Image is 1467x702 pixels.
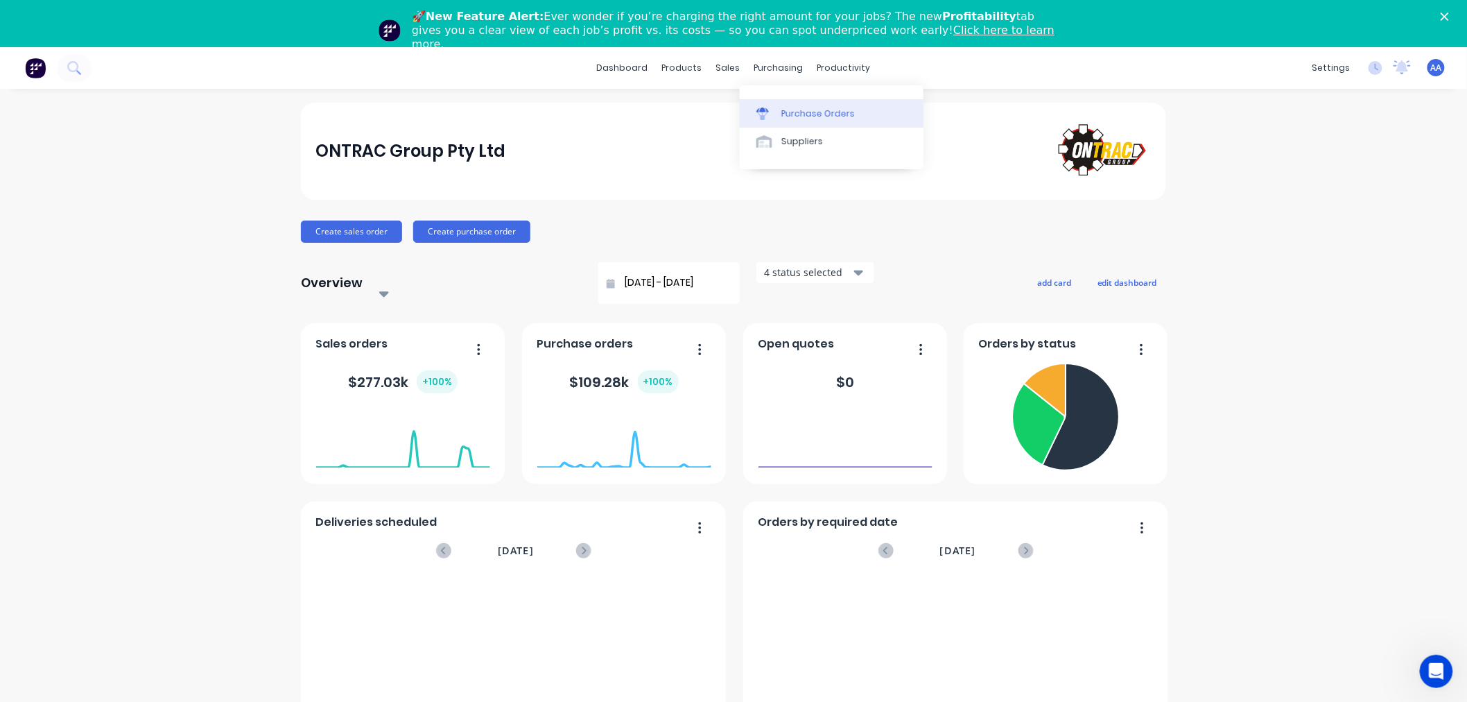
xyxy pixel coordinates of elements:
[940,543,976,558] span: [DATE]
[758,336,835,352] span: Open quotes
[316,137,506,165] div: ONTRAC Group Pty Ltd
[417,370,458,393] div: + 100 %
[1054,120,1151,182] img: ONTRAC Group Pty Ltd
[942,10,1016,23] b: Profitability
[1305,58,1357,78] div: settings
[836,372,854,393] div: $ 0
[638,370,679,393] div: + 100 %
[810,58,878,78] div: productivity
[781,135,823,148] div: Suppliers
[709,58,747,78] div: sales
[1420,655,1453,688] iframe: Intercom live chat
[301,221,402,243] button: Create sales order
[747,58,810,78] div: purchasing
[426,10,544,23] b: New Feature Alert:
[1028,273,1080,291] button: add card
[498,543,534,558] span: [DATE]
[301,269,363,297] div: Overview
[655,58,709,78] div: products
[764,265,851,280] div: 4 status selected
[1431,62,1442,74] span: AA
[316,514,437,531] span: Deliveries scheduled
[781,108,855,120] div: Purchase Orders
[537,336,634,352] span: Purchase orders
[379,19,401,42] img: Profile image for Team
[413,221,530,243] button: Create purchase order
[740,128,923,155] a: Suppliers
[570,370,679,393] div: $ 109.28k
[590,58,655,78] a: dashboard
[740,99,923,127] a: Purchase Orders
[412,10,1066,51] div: 🚀 Ever wonder if you’re charging the right amount for your jobs? The new tab gives you a clear vi...
[756,262,874,283] button: 4 status selected
[316,336,388,352] span: Sales orders
[1441,12,1455,21] div: Close
[378,280,496,294] div: Select...
[25,58,46,78] img: Factory
[412,24,1054,51] a: Click here to learn more.
[1088,273,1166,291] button: edit dashboard
[979,336,1077,352] span: Orders by status
[348,370,458,393] div: $ 277.03k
